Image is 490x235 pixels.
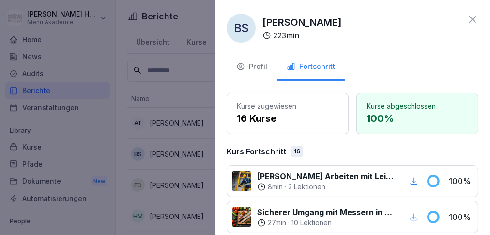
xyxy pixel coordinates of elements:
button: Profil [227,54,277,81]
p: Kurse abgeschlossen [367,101,468,111]
button: Fortschritt [277,54,345,81]
p: 223 min [273,30,299,41]
p: Sicherer Umgang mit Messern in Küchen [257,206,396,218]
p: 100 % [449,175,473,187]
div: BS [227,14,256,43]
p: [PERSON_NAME] Arbeiten mit Leitern und Tritten [257,170,396,182]
p: Kurse zugewiesen [237,101,338,111]
div: 16 [291,146,303,157]
p: 2 Lektionen [288,182,325,192]
div: Profil [236,61,267,72]
p: Kurs Fortschritt [227,146,286,157]
p: 27 min [268,218,286,228]
p: [PERSON_NAME] [262,15,342,30]
div: · [257,218,396,228]
p: 8 min [268,182,283,192]
div: Fortschritt [287,61,335,72]
p: 10 Lektionen [291,218,332,228]
p: 16 Kurse [237,111,338,126]
p: 100 % [367,111,468,126]
div: · [257,182,396,192]
p: 100 % [449,211,473,223]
